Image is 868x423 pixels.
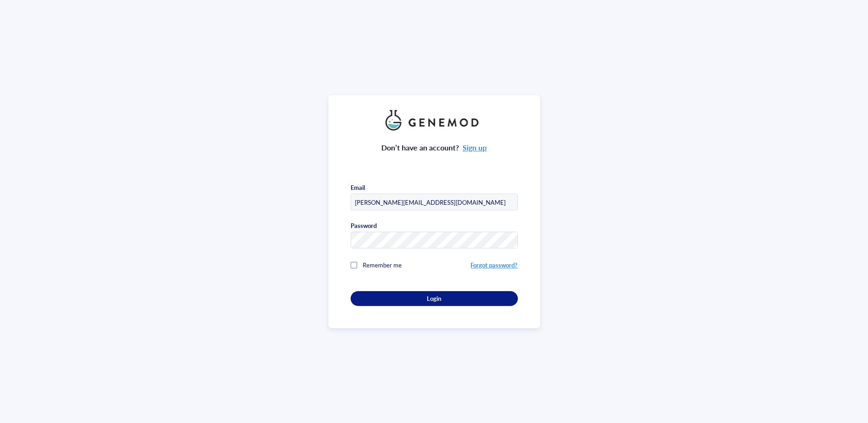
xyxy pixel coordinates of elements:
[470,260,517,269] a: Forgot password?
[351,291,518,306] button: Login
[351,221,377,230] div: Password
[351,183,365,192] div: Email
[385,110,483,130] img: genemod_logo_light-BcqUzbGq.png
[381,142,487,154] div: Don’t have an account?
[363,260,402,269] span: Remember me
[463,142,487,153] a: Sign up
[427,294,441,303] span: Login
